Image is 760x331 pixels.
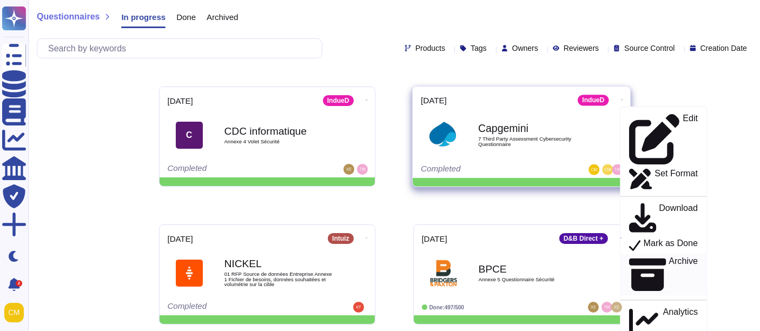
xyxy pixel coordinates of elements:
[620,236,706,254] a: Mark as Done
[620,111,706,167] a: Edit
[37,12,100,21] span: Questionnaires
[643,239,698,252] p: Mark as Done
[559,233,608,244] div: D&B Direct +
[224,272,333,287] span: 01 RFP Source de données Entreprise Annexe 1 Fichier de besoins, données souhaitées et volumétrie...
[578,95,609,105] div: IndueD
[589,164,599,175] img: user
[620,201,706,236] a: Download
[479,264,587,274] b: BPCE
[176,260,203,287] img: Logo
[121,13,166,21] span: In progress
[16,280,22,287] div: 2
[168,302,300,313] div: Completed
[700,44,747,52] span: Creation Date
[168,235,193,243] span: [DATE]
[429,304,465,310] span: Done: 497/500
[611,302,622,313] img: user
[357,164,368,175] img: user
[168,164,300,175] div: Completed
[479,277,587,282] span: Annexe 5 Questionnaire Sécurité
[620,254,706,295] a: Archive
[659,203,698,234] p: Download
[602,302,612,313] img: user
[323,95,354,106] div: IndueD
[353,302,364,313] img: user
[421,164,555,175] div: Completed
[564,44,599,52] span: Reviewers
[176,13,196,21] span: Done
[421,96,447,104] span: [DATE]
[512,44,538,52] span: Owners
[669,257,698,293] p: Archive
[168,97,193,105] span: [DATE]
[224,126,333,136] b: CDC informatique
[224,139,333,144] span: Annexe 4 Volet Sécurité
[430,260,457,287] img: Logo
[655,170,698,190] p: Set Format
[422,235,447,243] span: [DATE]
[588,302,599,313] img: user
[328,233,353,244] div: Intuiz
[343,164,354,175] img: user
[612,164,623,175] img: user
[683,114,698,164] p: Edit
[43,39,322,58] input: Search by keywords
[4,303,24,322] img: user
[620,167,706,191] a: Set Format
[207,13,238,21] span: Archived
[429,121,457,149] img: Logo
[602,164,613,175] img: user
[415,44,445,52] span: Products
[471,44,487,52] span: Tags
[176,122,203,149] div: C
[224,259,333,269] b: NICKEL
[478,123,587,134] b: Capgemini
[2,301,31,325] button: user
[624,44,675,52] span: Source Control
[478,136,587,147] span: 7 Third Party Assessment Cybersecurity Questionnaire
